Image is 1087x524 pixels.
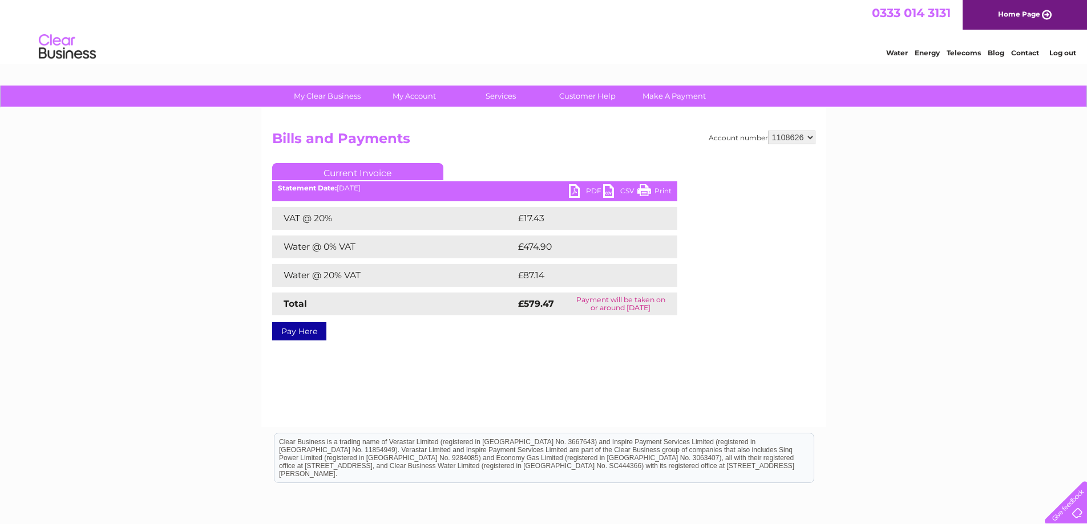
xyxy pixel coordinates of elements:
[709,131,815,144] div: Account number
[1011,48,1039,57] a: Contact
[515,207,653,230] td: £17.43
[627,86,721,107] a: Make A Payment
[637,184,672,201] a: Print
[278,184,337,192] b: Statement Date:
[272,163,443,180] a: Current Invoice
[280,86,374,107] a: My Clear Business
[947,48,981,57] a: Telecoms
[272,131,815,152] h2: Bills and Payments
[274,6,814,55] div: Clear Business is a trading name of Verastar Limited (registered in [GEOGRAPHIC_DATA] No. 3667643...
[272,184,677,192] div: [DATE]
[872,6,951,20] a: 0333 014 3131
[38,30,96,64] img: logo.png
[367,86,461,107] a: My Account
[569,184,603,201] a: PDF
[284,298,307,309] strong: Total
[518,298,554,309] strong: £579.47
[454,86,548,107] a: Services
[272,322,326,340] a: Pay Here
[988,48,1004,57] a: Blog
[886,48,908,57] a: Water
[272,235,515,258] td: Water @ 0% VAT
[564,293,677,315] td: Payment will be taken on or around [DATE]
[272,264,515,287] td: Water @ 20% VAT
[515,264,653,287] td: £87.14
[272,207,515,230] td: VAT @ 20%
[915,48,940,57] a: Energy
[515,235,657,258] td: £474.90
[1049,48,1076,57] a: Log out
[603,184,637,201] a: CSV
[540,86,635,107] a: Customer Help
